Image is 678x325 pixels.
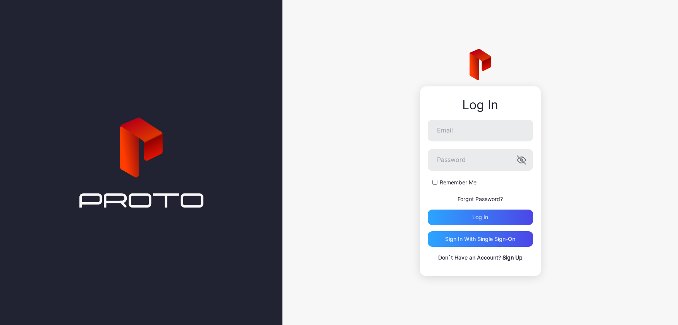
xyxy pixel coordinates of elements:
p: Don`t Have an Account? [428,253,533,262]
input: Email [428,120,533,141]
button: Log in [428,210,533,225]
div: Sign in With Single Sign-On [445,236,515,242]
div: Log In [428,98,533,112]
button: Sign in With Single Sign-On [428,231,533,247]
input: Password [428,149,533,171]
div: Log in [472,214,488,220]
a: Forgot Password? [458,196,503,202]
button: Password [517,155,526,165]
a: Sign Up [502,254,523,261]
label: Remember Me [440,179,477,186]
